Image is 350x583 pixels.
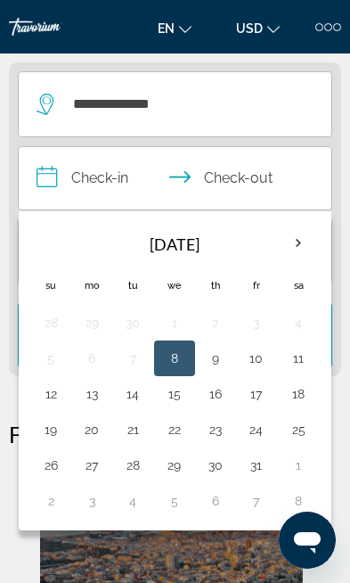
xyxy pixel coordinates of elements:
[18,146,332,210] button: Select check in and out date
[30,223,320,519] table: Left calendar grid
[9,421,341,448] h2: Featured Destinations
[205,489,226,513] button: Day 6
[287,417,310,442] button: Day 25
[122,382,143,406] button: Day 14
[40,417,61,442] button: Day 19
[71,223,277,266] th: [DATE]
[287,489,310,513] button: Day 8
[246,453,267,478] button: Day 31
[158,21,175,36] span: en
[40,382,61,406] button: Day 12
[81,346,102,371] button: Day 6
[81,310,102,335] button: Day 29
[122,417,143,442] button: Day 21
[164,310,185,335] button: Day 1
[122,489,143,513] button: Day 4
[40,346,61,371] button: Day 5
[81,489,102,513] button: Day 3
[122,453,143,478] button: Day 28
[205,382,226,406] button: Day 16
[81,453,102,478] button: Day 27
[164,346,185,371] button: Day 8
[246,489,267,513] button: Day 7
[18,303,332,367] button: Search
[40,453,61,478] button: Day 26
[164,417,185,442] button: Day 22
[246,382,267,406] button: Day 17
[18,71,332,367] div: Search widget
[287,453,310,478] button: Day 1
[287,382,310,406] button: Day 18
[164,489,185,513] button: Day 5
[279,223,318,264] button: Next month
[205,310,226,335] button: Day 2
[81,417,102,442] button: Day 20
[40,489,61,513] button: Day 2
[164,382,185,406] button: Day 15
[246,310,267,335] button: Day 3
[205,453,226,478] button: Day 30
[71,91,287,118] input: Search hotel destination
[246,346,267,371] button: Day 10
[205,346,226,371] button: Day 9
[122,346,143,371] button: Day 7
[279,512,336,569] iframe: Button to launch messaging window
[287,346,310,371] button: Day 11
[205,417,226,442] button: Day 23
[149,15,200,41] button: Change language
[122,310,143,335] button: Day 30
[227,15,289,41] button: Change currency
[246,417,267,442] button: Day 24
[81,382,102,406] button: Day 13
[236,21,263,36] span: USD
[287,310,310,335] button: Day 4
[164,453,185,478] button: Day 29
[40,310,61,335] button: Day 28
